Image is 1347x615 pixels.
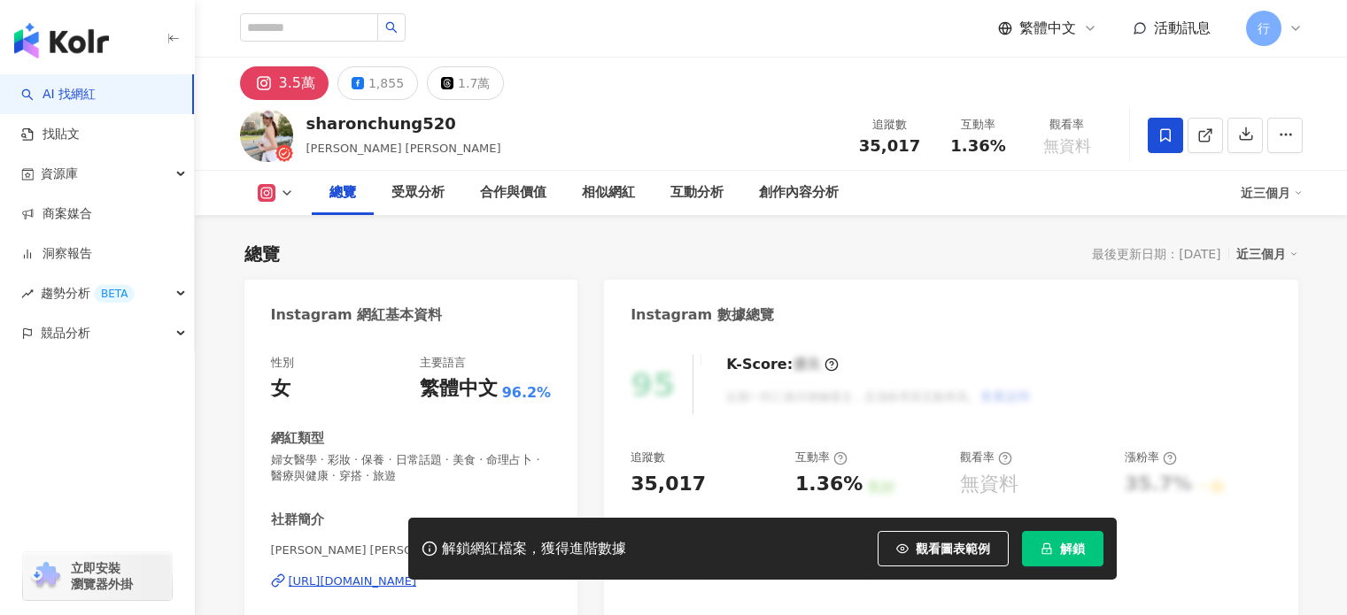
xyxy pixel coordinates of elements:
span: 觀看圖表範例 [916,542,990,556]
span: search [385,21,398,34]
div: 主要語言 [420,355,466,371]
div: 互動率 [945,116,1012,134]
button: 觀看圖表範例 [878,531,1009,566]
span: 繁體中文 [1019,19,1076,38]
div: K-Score : [726,355,839,374]
div: Instagram 數據總覽 [631,305,774,325]
span: 無資料 [1043,137,1091,155]
span: 趨勢分析 [41,273,135,313]
div: 互動分析 [670,182,724,204]
span: 35,017 [859,136,920,155]
a: 商案媒合 [21,205,92,223]
div: 35,017 [631,471,706,498]
span: [PERSON_NAME] [PERSON_NAME] [306,142,501,155]
div: Instagram 網紅基本資料 [271,305,443,325]
button: 1.7萬 [427,66,504,100]
div: 觀看率 [960,450,1012,465]
div: 女 [271,375,290,403]
img: logo [14,23,109,58]
div: 無資料 [960,471,1018,498]
div: 最後更新日期：[DATE] [1092,247,1220,261]
span: 96.2% [502,383,552,403]
div: 創作內容分析 [759,182,839,204]
span: lock [1041,542,1053,555]
a: 洞察報告 [21,245,92,263]
span: 婦女醫學 · 彩妝 · 保養 · 日常話題 · 美食 · 命理占卜 · 醫療與健康 · 穿搭 · 旅遊 [271,452,552,484]
div: 受眾分析 [391,182,445,204]
span: 行 [1258,19,1270,38]
span: 競品分析 [41,313,90,353]
div: 性別 [271,355,294,371]
div: 追蹤數 [856,116,924,134]
div: 合作與價值 [480,182,546,204]
div: 1.7萬 [458,71,490,96]
a: 找貼文 [21,126,80,143]
div: BETA [94,285,135,303]
div: 網紅類型 [271,429,324,448]
span: rise [21,288,34,300]
div: 繁體中文 [420,375,498,403]
div: 3.5萬 [279,71,315,96]
img: chrome extension [28,562,63,590]
div: 近三個月 [1241,179,1303,207]
a: searchAI 找網紅 [21,86,96,104]
div: 追蹤數 [631,450,665,465]
span: 1.36% [950,137,1005,155]
div: 解鎖網紅檔案，獲得進階數據 [442,540,626,558]
a: chrome extension立即安裝 瀏覽器外掛 [23,552,172,600]
div: 近三個月 [1236,242,1298,265]
span: 解鎖 [1060,542,1085,556]
a: [URL][DOMAIN_NAME] [271,573,552,589]
button: 1,855 [337,66,418,100]
span: 活動訊息 [1154,19,1211,36]
span: 資源庫 [41,154,78,194]
div: 漲粉率 [1125,450,1177,465]
img: KOL Avatar [240,109,293,162]
button: 解鎖 [1022,531,1103,566]
div: 觀看率 [1033,116,1101,134]
div: 1.36% [795,471,863,498]
button: 3.5萬 [240,66,329,100]
div: [URL][DOMAIN_NAME] [289,573,417,589]
div: 總覽 [329,182,356,204]
div: sharonchung520 [306,112,501,135]
div: 互動率 [795,450,848,465]
span: 立即安裝 瀏覽器外掛 [71,560,133,592]
div: 社群簡介 [271,511,324,529]
div: 1,855 [368,71,404,96]
div: 總覽 [244,242,280,266]
div: 相似網紅 [582,182,635,204]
